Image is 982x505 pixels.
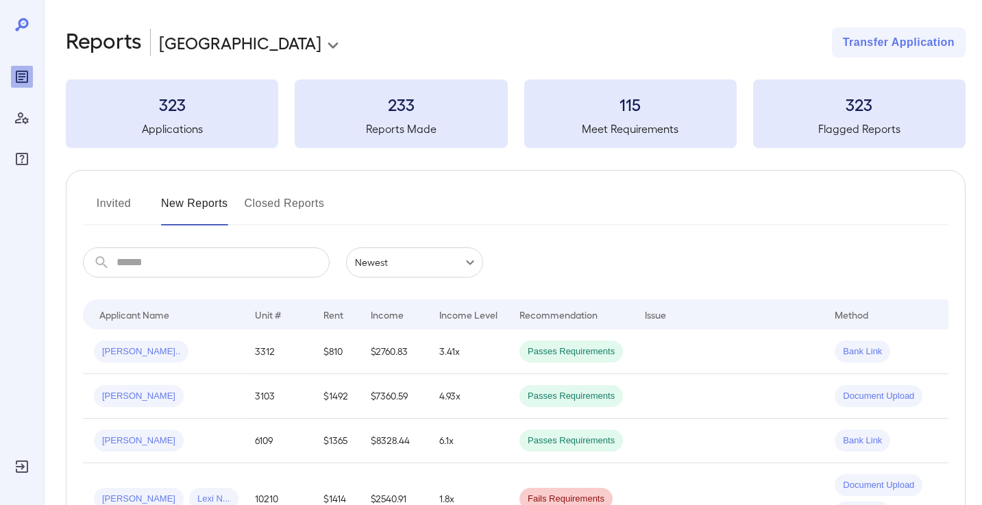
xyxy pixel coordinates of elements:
[295,93,507,115] h3: 233
[245,193,325,225] button: Closed Reports
[99,306,169,323] div: Applicant Name
[519,345,623,358] span: Passes Requirements
[519,390,623,403] span: Passes Requirements
[94,434,184,447] span: [PERSON_NAME]
[11,66,33,88] div: Reports
[835,479,922,492] span: Document Upload
[159,32,321,53] p: [GEOGRAPHIC_DATA]
[66,27,142,58] h2: Reports
[439,306,498,323] div: Income Level
[11,107,33,129] div: Manage Users
[94,390,184,403] span: [PERSON_NAME]
[753,121,966,137] h5: Flagged Reports
[11,456,33,478] div: Log Out
[66,121,278,137] h5: Applications
[832,27,966,58] button: Transfer Application
[524,93,737,115] h3: 115
[371,306,404,323] div: Income
[66,79,966,148] summary: 323Applications233Reports Made115Meet Requirements323Flagged Reports
[11,148,33,170] div: FAQ
[312,330,360,374] td: $810
[360,330,428,374] td: $2760.83
[244,330,312,374] td: 3312
[244,419,312,463] td: 6109
[360,419,428,463] td: $8328.44
[312,419,360,463] td: $1365
[835,434,890,447] span: Bank Link
[295,121,507,137] h5: Reports Made
[835,306,868,323] div: Method
[323,306,345,323] div: Rent
[360,374,428,419] td: $7360.59
[519,434,623,447] span: Passes Requirements
[753,93,966,115] h3: 323
[835,345,890,358] span: Bank Link
[255,306,281,323] div: Unit #
[66,93,278,115] h3: 323
[83,193,145,225] button: Invited
[519,306,598,323] div: Recommendation
[524,121,737,137] h5: Meet Requirements
[428,419,508,463] td: 6.1x
[428,374,508,419] td: 4.93x
[428,330,508,374] td: 3.41x
[312,374,360,419] td: $1492
[161,193,228,225] button: New Reports
[346,247,483,278] div: Newest
[94,345,188,358] span: [PERSON_NAME]..
[244,374,312,419] td: 3103
[645,306,667,323] div: Issue
[835,390,922,403] span: Document Upload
